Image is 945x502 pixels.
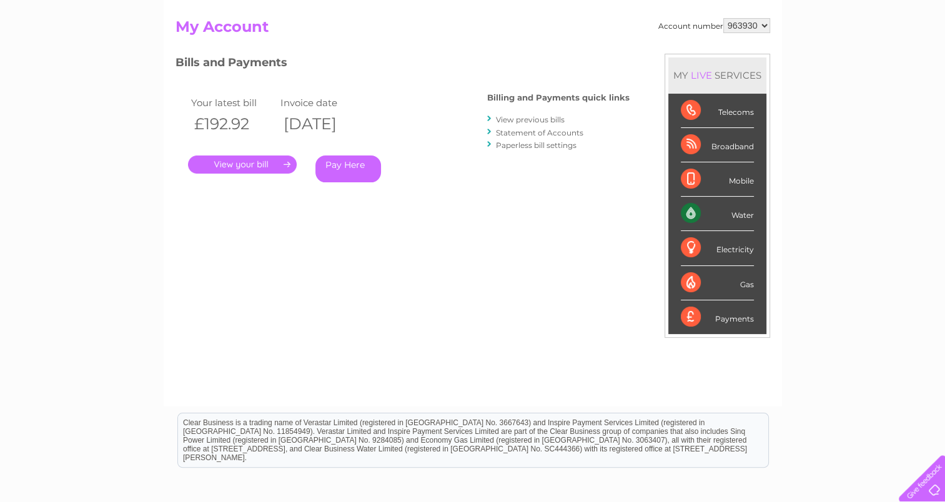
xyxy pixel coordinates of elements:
[178,7,768,61] div: Clear Business is a trading name of Verastar Limited (registered in [GEOGRAPHIC_DATA] No. 3667643...
[188,155,297,174] a: .
[756,53,784,62] a: Energy
[710,6,796,22] a: 0333 014 3131
[496,128,583,137] a: Statement of Accounts
[33,32,97,71] img: logo.png
[681,266,754,300] div: Gas
[487,93,630,102] h4: Billing and Payments quick links
[176,18,770,42] h2: My Account
[681,300,754,334] div: Payments
[188,111,278,137] th: £192.92
[277,111,367,137] th: [DATE]
[688,69,715,81] div: LIVE
[791,53,829,62] a: Telecoms
[277,94,367,111] td: Invoice date
[681,128,754,162] div: Broadband
[836,53,854,62] a: Blog
[496,115,565,124] a: View previous bills
[496,140,576,150] a: Paperless bill settings
[725,53,749,62] a: Water
[315,155,381,182] a: Pay Here
[681,231,754,265] div: Electricity
[188,94,278,111] td: Your latest bill
[681,197,754,231] div: Water
[658,18,770,33] div: Account number
[681,94,754,128] div: Telecoms
[904,53,933,62] a: Log out
[681,162,754,197] div: Mobile
[668,57,766,93] div: MY SERVICES
[862,53,893,62] a: Contact
[176,54,630,76] h3: Bills and Payments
